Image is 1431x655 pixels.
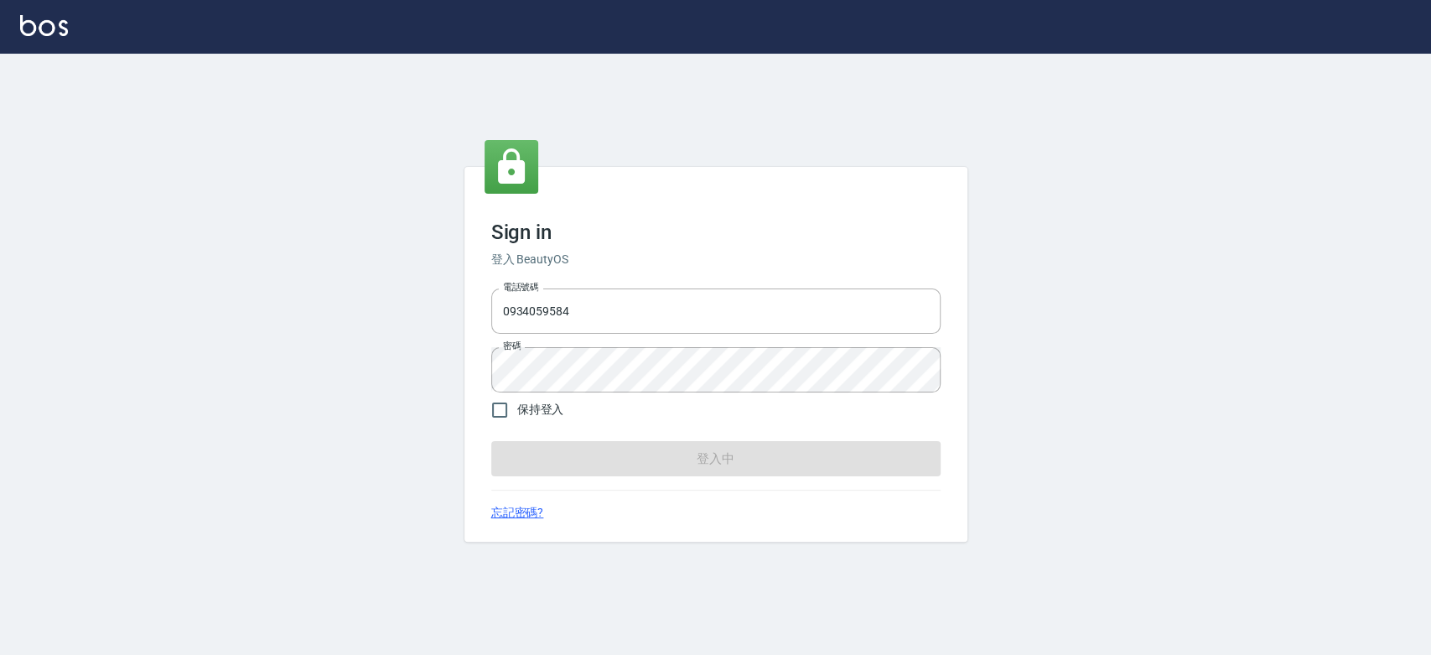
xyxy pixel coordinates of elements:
h6: 登入 BeautyOS [491,251,941,268]
span: 保持登入 [517,401,564,418]
h3: Sign in [491,221,941,244]
a: 忘記密碼? [491,504,544,522]
img: Logo [20,15,68,36]
label: 密碼 [503,340,521,352]
label: 電話號碼 [503,281,538,294]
